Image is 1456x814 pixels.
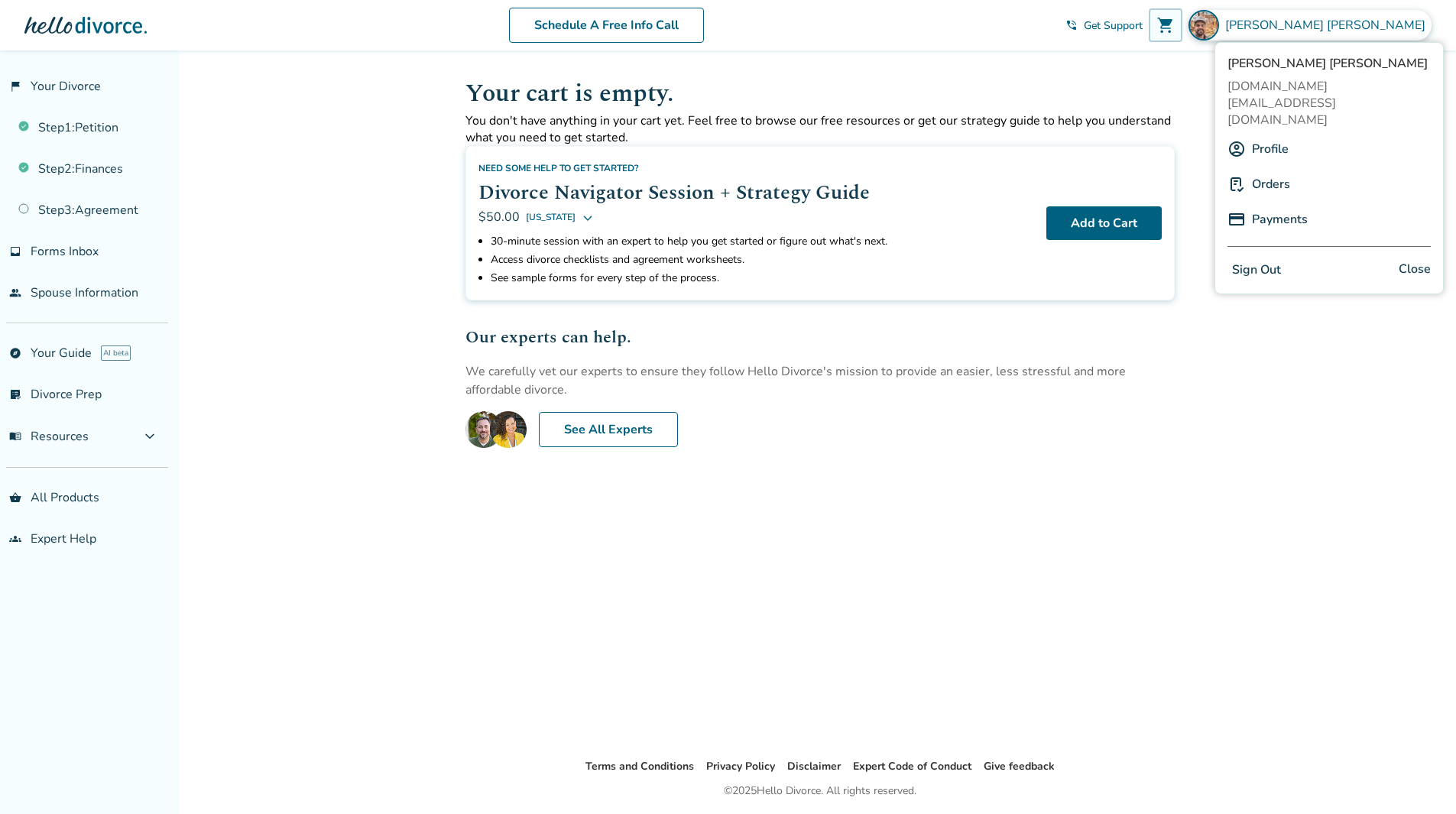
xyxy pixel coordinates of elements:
span: Forms Inbox [31,243,99,260]
h1: Your cart is empty. [465,75,1175,112]
h2: Divorce Navigator Session + Strategy Guide [478,177,1034,208]
span: shopping_basket [9,491,21,504]
li: See sample forms for every step of the process. [491,269,1034,287]
a: See All Experts [539,412,678,447]
img: P [1227,175,1246,193]
img: A [1227,140,1246,158]
span: inbox [9,245,21,258]
li: 30-minute session with an expert to help you get started or figure out what's next. [491,232,1034,251]
a: Profile [1252,135,1289,164]
span: list_alt_check [9,388,21,401]
span: $50.00 [478,209,520,225]
span: [PERSON_NAME] [PERSON_NAME] [1225,17,1432,34]
button: [US_STATE] [526,208,594,226]
span: groups [9,533,21,545]
span: shopping_cart [1156,16,1175,34]
span: flag_2 [9,80,21,92]
span: explore [9,347,21,359]
span: expand_more [141,427,159,446]
span: [DOMAIN_NAME][EMAIL_ADDRESS][DOMAIN_NAME] [1227,78,1431,128]
li: Disclaimer [787,757,841,776]
span: Need some help to get started? [478,162,639,174]
span: Get Support [1084,18,1143,33]
span: AI beta [101,345,131,361]
a: Orders [1252,170,1290,199]
span: [US_STATE] [526,208,576,226]
span: Resources [9,428,89,445]
li: Give feedback [984,757,1055,776]
a: phone_in_talkGet Support [1065,18,1143,33]
img: E [465,411,527,448]
div: © 2025 Hello Divorce. All rights reserved. [724,782,916,800]
h2: Our experts can help. [465,325,1175,350]
button: Add to Cart [1046,206,1162,240]
iframe: Chat Widget [1114,199,1456,814]
li: Access divorce checklists and agreement worksheets. [491,251,1034,269]
a: Privacy Policy [706,759,775,773]
span: menu_book [9,430,21,443]
p: We carefully vet our experts to ensure they follow Hello Divorce's mission to provide an easier, ... [465,362,1175,399]
a: Schedule A Free Info Call [509,8,704,43]
img: EDGAR LOZANO [1188,10,1219,41]
a: Terms and Conditions [585,759,694,773]
span: phone_in_talk [1065,19,1078,31]
span: people [9,287,21,299]
a: Expert Code of Conduct [853,759,971,773]
span: [PERSON_NAME] [PERSON_NAME] [1227,55,1431,72]
p: You don't have anything in your cart yet. Feel free to browse our free resources or get our strat... [465,112,1175,146]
